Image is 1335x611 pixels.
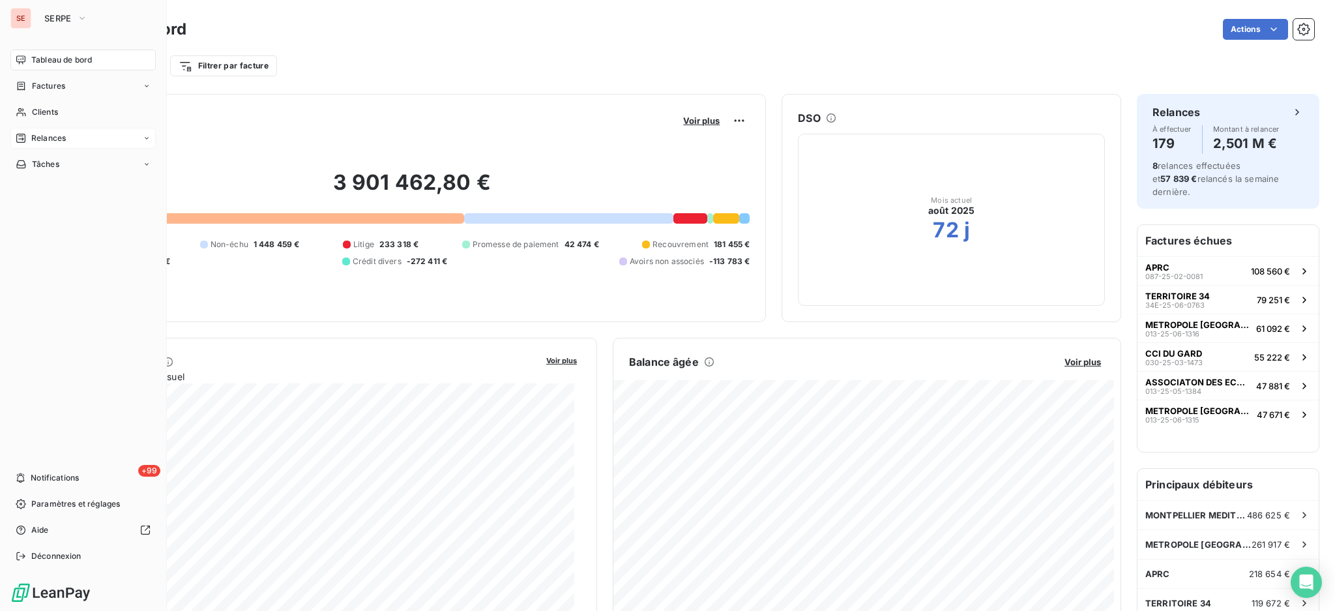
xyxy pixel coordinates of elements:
[1145,377,1251,387] span: ASSOCIATON DES ECOLES DE PROVENCE
[1152,125,1192,133] span: À effectuer
[709,256,750,267] span: -113 783 €
[1291,567,1322,598] div: Open Intercom Messenger
[31,54,92,66] span: Tableau de bord
[1145,348,1202,359] span: CCI DU GARD
[1257,410,1290,420] span: 47 671 €
[1152,133,1192,154] h4: 179
[32,80,65,92] span: Factures
[1152,160,1158,171] span: 8
[74,170,750,209] h2: 3 901 462,80 €
[933,217,958,243] h2: 72
[1145,406,1252,416] span: METROPOLE [GEOGRAPHIC_DATA]
[1137,225,1319,256] h6: Factures échues
[211,239,248,250] span: Non-échu
[1145,320,1251,330] span: METROPOLE [GEOGRAPHIC_DATA]
[407,256,448,267] span: -272 411 €
[928,204,975,217] span: août 2025
[44,13,72,23] span: SERPE
[1160,173,1197,184] span: 57 839 €
[10,8,31,29] div: SE
[1145,387,1201,395] span: 013-25-05-1384
[1145,416,1199,424] span: 013-25-06-1315
[1064,357,1101,367] span: Voir plus
[170,55,277,76] button: Filtrer par facture
[1256,323,1290,334] span: 61 092 €
[1223,19,1288,40] button: Actions
[1137,342,1319,371] button: CCI DU GARD030-25-03-147355 222 €
[10,494,156,514] a: Paramètres et réglages
[31,472,79,484] span: Notifications
[473,239,559,250] span: Promesse de paiement
[1213,125,1280,133] span: Montant à relancer
[931,196,972,204] span: Mois actuel
[1252,598,1290,608] span: 119 672 €
[1247,510,1290,520] span: 486 625 €
[546,356,577,365] span: Voir plus
[10,76,156,97] a: Factures
[1254,352,1290,363] span: 55 222 €
[542,354,581,366] button: Voir plus
[10,154,156,175] a: Tâches
[1145,359,1203,366] span: 030-25-03-1473
[10,128,156,149] a: Relances
[1137,256,1319,285] button: APRC087-25-02-0081108 560 €
[1145,330,1199,338] span: 013-25-06-1316
[1213,133,1280,154] h4: 2,501 M €
[31,132,66,144] span: Relances
[1145,510,1247,520] span: MONTPELLIER MEDITERRANEE METROPOLE
[31,498,120,510] span: Paramètres et réglages
[1251,266,1290,276] span: 108 560 €
[353,239,374,250] span: Litige
[138,465,160,477] span: +99
[1137,371,1319,400] button: ASSOCIATON DES ECOLES DE PROVENCE013-25-05-138447 881 €
[1145,291,1210,301] span: TERRITOIRE 34
[1145,569,1170,579] span: APRC
[32,106,58,118] span: Clients
[1249,569,1290,579] span: 218 654 €
[683,115,720,126] span: Voir plus
[798,110,820,126] h6: DSO
[254,239,300,250] span: 1 448 459 €
[1137,314,1319,342] button: METROPOLE [GEOGRAPHIC_DATA]013-25-06-131661 092 €
[653,239,709,250] span: Recouvrement
[1137,469,1319,500] h6: Principaux débiteurs
[1145,301,1205,309] span: 34E-25-06-0763
[1061,356,1105,368] button: Voir plus
[10,50,156,70] a: Tableau de bord
[32,158,59,170] span: Tâches
[31,524,49,536] span: Aide
[74,370,537,383] span: Chiffre d'affaires mensuel
[964,217,970,243] h2: j
[1145,598,1211,608] span: TERRITOIRE 34
[1137,285,1319,314] button: TERRITOIRE 3434E-25-06-076379 251 €
[714,239,750,250] span: 181 455 €
[1152,160,1279,197] span: relances effectuées et relancés la semaine dernière.
[630,256,704,267] span: Avoirs non associés
[1137,400,1319,428] button: METROPOLE [GEOGRAPHIC_DATA]013-25-06-131547 671 €
[1145,273,1203,280] span: 087-25-02-0081
[565,239,599,250] span: 42 474 €
[679,115,724,127] button: Voir plus
[1145,262,1169,273] span: APRC
[10,582,91,603] img: Logo LeanPay
[353,256,402,267] span: Crédit divers
[1152,104,1200,120] h6: Relances
[10,102,156,123] a: Clients
[1252,539,1290,550] span: 261 917 €
[1257,295,1290,305] span: 79 251 €
[10,520,156,541] a: Aide
[629,354,699,370] h6: Balance âgée
[1256,381,1290,391] span: 47 881 €
[1145,539,1252,550] span: METROPOLE [GEOGRAPHIC_DATA]
[379,239,418,250] span: 233 318 €
[31,550,81,562] span: Déconnexion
